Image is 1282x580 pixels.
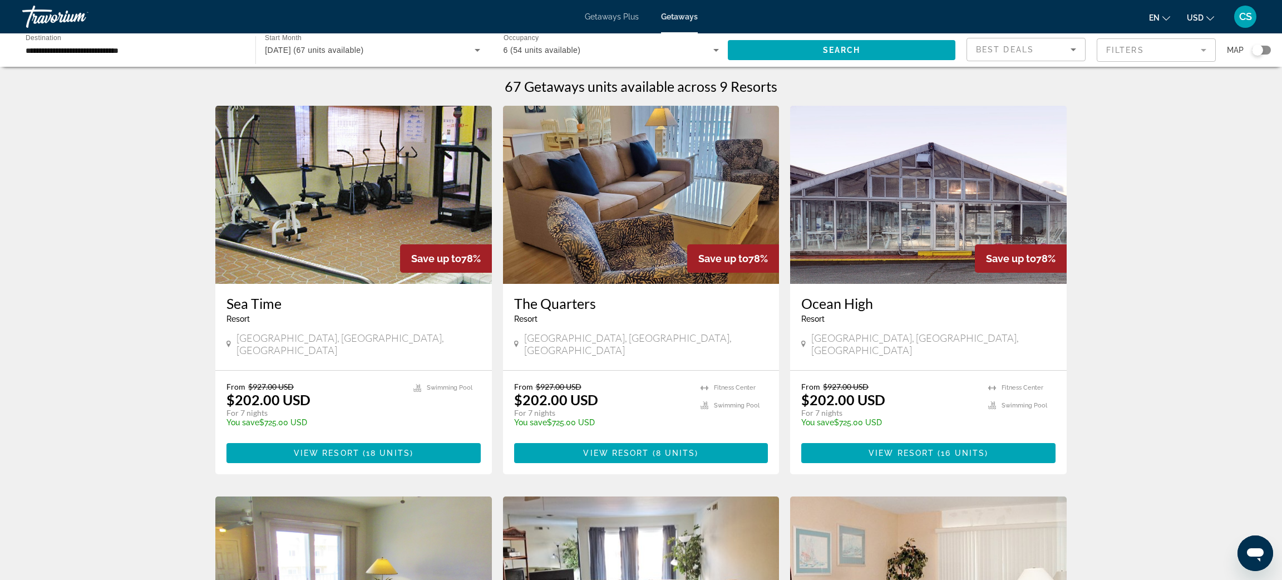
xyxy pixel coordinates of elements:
span: Best Deals [976,45,1034,54]
p: $202.00 USD [514,391,598,408]
span: Map [1227,42,1244,58]
p: $202.00 USD [801,391,885,408]
span: View Resort [869,449,934,458]
button: View Resort(8 units) [514,443,768,463]
a: Ocean High [801,295,1056,312]
button: Search [728,40,955,60]
a: Getaways [661,12,698,21]
span: Resort [226,314,250,323]
button: View Resort(18 units) [226,443,481,463]
span: 18 units [366,449,410,458]
button: Change language [1149,9,1170,26]
span: $927.00 USD [536,382,581,391]
span: Save up to [411,253,461,264]
span: ( ) [359,449,413,458]
span: View Resort [294,449,359,458]
span: Swimming Pool [1002,402,1047,409]
iframe: Button to launch messaging window [1237,535,1273,571]
span: Save up to [698,253,748,264]
span: Swimming Pool [427,384,472,391]
span: From [226,382,245,391]
p: For 7 nights [514,408,690,418]
p: $202.00 USD [226,391,310,408]
span: $927.00 USD [823,382,869,391]
span: USD [1187,13,1204,22]
span: [GEOGRAPHIC_DATA], [GEOGRAPHIC_DATA], [GEOGRAPHIC_DATA] [236,332,481,356]
span: Resort [801,314,825,323]
div: 78% [975,244,1067,273]
span: Start Month [265,35,302,42]
p: For 7 nights [226,408,402,418]
span: 8 units [656,449,696,458]
p: For 7 nights [801,408,977,418]
img: 6297O01X.jpg [790,106,1067,284]
span: [DATE] (67 units available) [265,46,363,55]
span: View Resort [583,449,649,458]
span: [GEOGRAPHIC_DATA], [GEOGRAPHIC_DATA], [GEOGRAPHIC_DATA] [524,332,768,356]
span: Save up to [986,253,1036,264]
span: Swimming Pool [714,402,760,409]
div: 78% [400,244,492,273]
span: You save [514,418,547,427]
span: [GEOGRAPHIC_DATA], [GEOGRAPHIC_DATA], [GEOGRAPHIC_DATA] [811,332,1056,356]
h1: 67 Getaways units available across 9 Resorts [505,78,777,95]
p: $725.00 USD [514,418,690,427]
span: 16 units [941,449,985,458]
a: Travorium [22,2,134,31]
span: $927.00 USD [248,382,294,391]
span: Search [823,46,861,55]
span: ( ) [934,449,988,458]
button: User Menu [1231,5,1260,28]
p: $725.00 USD [801,418,977,427]
span: Occupancy [504,35,539,42]
button: Change currency [1187,9,1214,26]
a: Sea Time [226,295,481,312]
p: $725.00 USD [226,418,402,427]
img: 1434I01X.jpg [503,106,780,284]
span: en [1149,13,1160,22]
a: The Quarters [514,295,768,312]
a: Getaways Plus [585,12,639,21]
span: Resort [514,314,538,323]
button: Filter [1097,38,1216,62]
span: Fitness Center [1002,384,1043,391]
span: ( ) [649,449,699,458]
mat-select: Sort by [976,43,1076,56]
span: From [801,382,820,391]
span: CS [1239,11,1252,22]
button: View Resort(16 units) [801,443,1056,463]
span: 6 (54 units available) [504,46,581,55]
span: From [514,382,533,391]
div: 78% [687,244,779,273]
span: You save [226,418,259,427]
span: Destination [26,34,61,41]
img: 0041O01X.jpg [215,106,492,284]
span: Fitness Center [714,384,756,391]
span: You save [801,418,834,427]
